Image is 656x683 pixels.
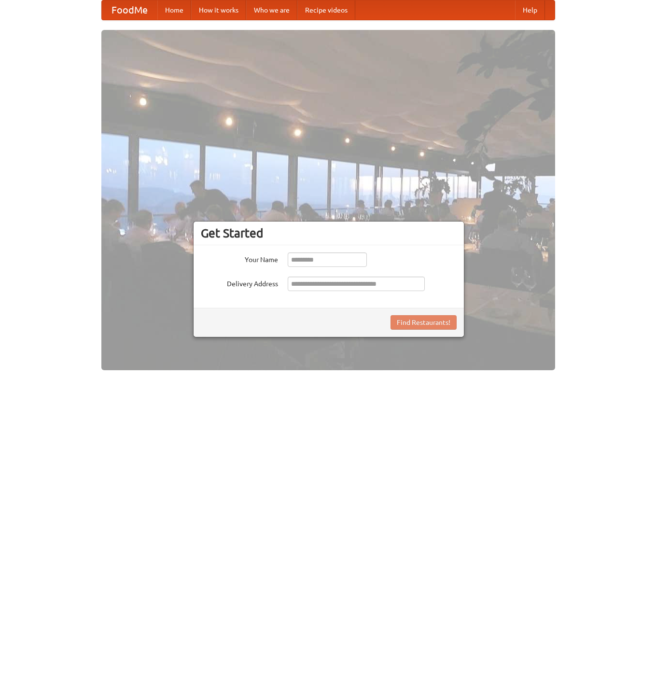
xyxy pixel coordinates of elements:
[102,0,157,20] a: FoodMe
[391,315,457,330] button: Find Restaurants!
[246,0,297,20] a: Who we are
[201,226,457,240] h3: Get Started
[297,0,355,20] a: Recipe videos
[515,0,545,20] a: Help
[201,252,278,265] label: Your Name
[201,277,278,289] label: Delivery Address
[157,0,191,20] a: Home
[191,0,246,20] a: How it works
